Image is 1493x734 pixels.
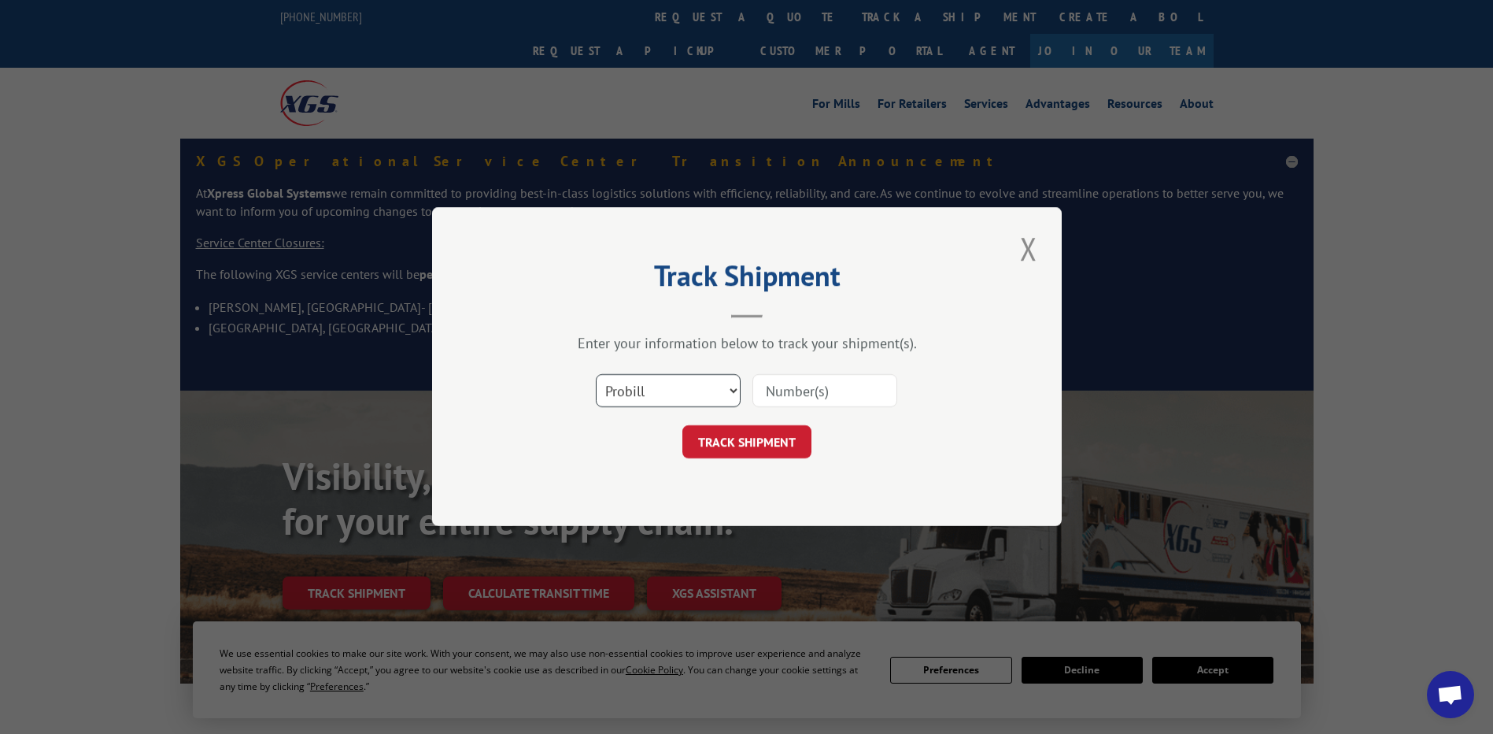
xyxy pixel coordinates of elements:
[511,335,983,353] div: Enter your information below to track your shipment(s).
[752,375,897,408] input: Number(s)
[1427,671,1474,718] a: Open chat
[1015,227,1042,270] button: Close modal
[682,426,811,459] button: TRACK SHIPMENT
[511,265,983,295] h2: Track Shipment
